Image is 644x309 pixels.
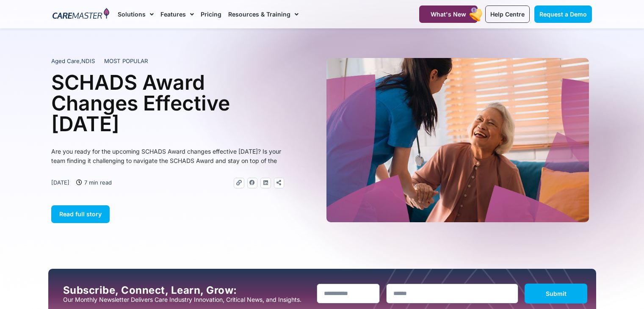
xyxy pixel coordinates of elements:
[51,147,284,166] p: Are you ready for the upcoming SCHADS Award changes effective [DATE]? Is your team finding it cha...
[59,210,102,218] span: Read full story
[539,11,587,18] span: Request a Demo
[51,72,284,134] h1: SCHADS Award Changes Effective [DATE]
[63,284,310,296] h2: Subscribe, Connect, Learn, Grow:
[490,11,525,18] span: Help Centre
[419,6,478,23] a: What's New
[63,296,310,303] p: Our Monthly Newsletter Delivers Care Industry Innovation, Critical News, and Insights.
[104,57,148,66] span: MOST POPULAR
[51,205,110,223] a: Read full story
[51,58,80,64] span: Aged Care
[431,11,466,18] span: What's New
[82,178,112,187] span: 7 min read
[525,284,588,303] button: Submit
[485,6,530,23] a: Help Centre
[546,290,567,297] span: Submit
[53,8,110,21] img: CareMaster Logo
[534,6,592,23] a: Request a Demo
[317,284,588,308] form: New Form
[326,58,589,222] img: A heartwarming moment where a support worker in a blue uniform, with a stethoscope draped over he...
[51,58,95,64] span: ,
[51,179,69,186] time: [DATE]
[81,58,95,64] span: NDIS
